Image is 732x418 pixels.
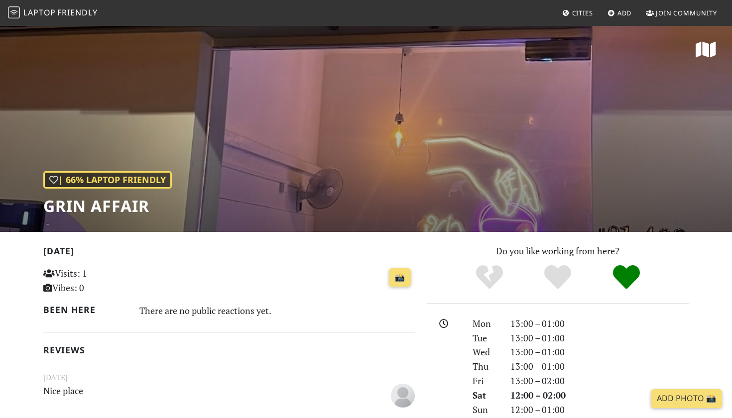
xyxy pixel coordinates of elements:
div: Wed [467,345,504,359]
img: blank-535327c66bd565773addf3077783bbfce4b00ec00e9fd257753287c682c7fa38.png [391,384,415,408]
span: Dennis Wollersheim [391,389,415,401]
h2: Been here [43,305,127,315]
div: 12:00 – 01:00 [504,403,695,417]
div: No [455,264,524,291]
div: There are no public reactions yet. [139,303,415,318]
div: 13:00 – 01:00 [504,331,695,345]
div: Fri [467,374,504,388]
span: Join Community [656,8,717,17]
div: Definitely! [592,264,661,291]
div: 13:00 – 01:00 [504,359,695,374]
a: 📸 [389,268,411,287]
span: Cities [572,8,593,17]
a: Cities [558,4,597,22]
div: Mon [467,316,504,331]
div: Sat [467,388,504,403]
img: LaptopFriendly [8,6,20,18]
div: Thu [467,359,504,374]
a: Add Photo 📸 [651,389,722,408]
h2: [DATE] [43,246,415,260]
div: Yes [523,264,592,291]
div: 13:00 – 01:00 [504,316,695,331]
a: Add [604,4,636,22]
p: Visits: 1 Vibes: 0 [43,266,159,295]
h2: Reviews [43,345,415,355]
a: Join Community [642,4,721,22]
span: Laptop [23,7,56,18]
p: Do you like working from here? [427,244,689,258]
p: Nice place [37,384,357,406]
small: [DATE] [37,371,421,384]
div: Sun [467,403,504,417]
h1: Grin Affair [43,197,172,215]
div: 13:00 – 02:00 [504,374,695,388]
a: LaptopFriendly LaptopFriendly [8,4,98,22]
span: Friendly [57,7,97,18]
div: | 66% Laptop Friendly [43,171,172,189]
span: Add [617,8,632,17]
div: 12:00 – 02:00 [504,388,695,403]
div: 13:00 – 01:00 [504,345,695,359]
div: Tue [467,331,504,345]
